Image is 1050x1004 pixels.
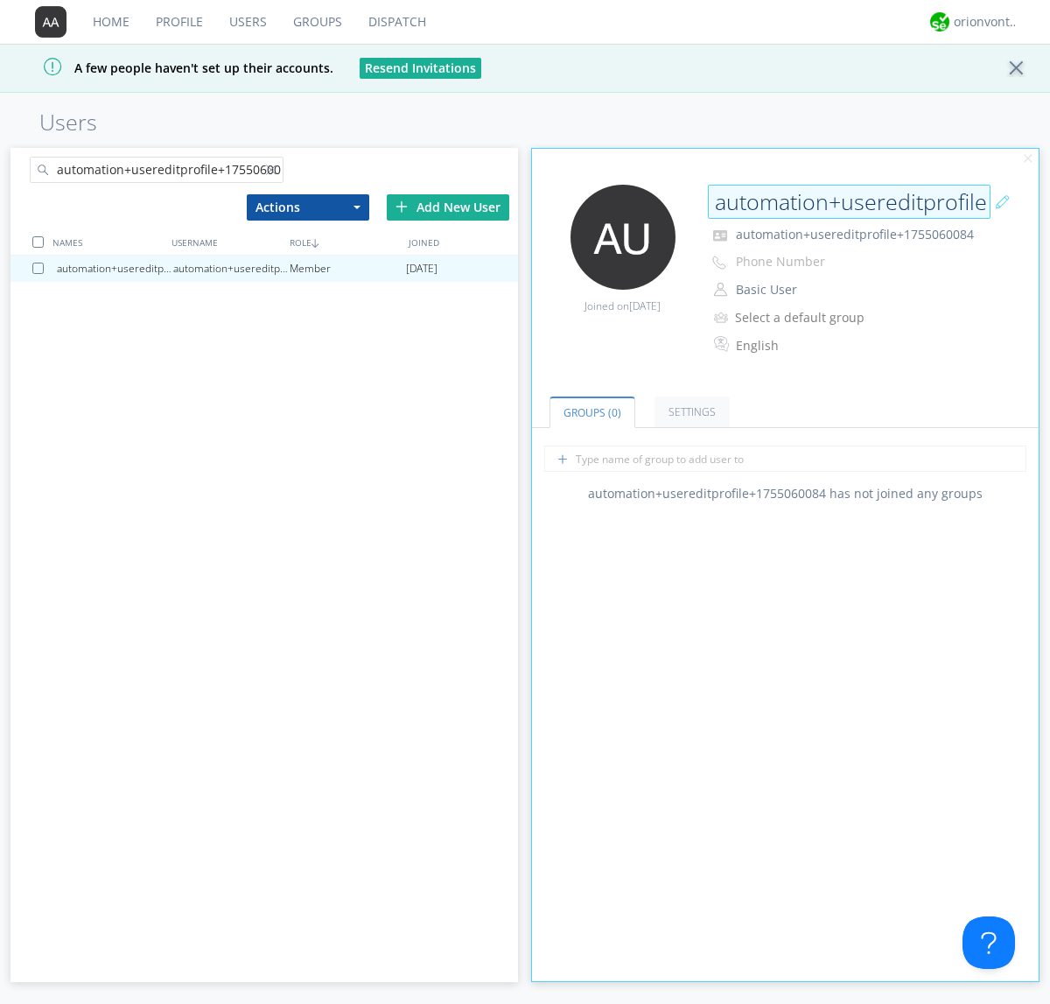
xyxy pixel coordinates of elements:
[629,298,661,313] span: [DATE]
[48,229,166,255] div: NAMES
[730,277,905,302] button: Basic User
[736,337,882,355] div: English
[708,185,990,220] input: Name
[167,229,285,255] div: USERNAME
[735,309,881,326] div: Select a default group
[549,397,635,428] a: Groups (0)
[406,256,437,282] span: [DATE]
[962,916,1015,969] iframe: Toggle Customer Support
[584,298,661,313] span: Joined on
[387,194,509,221] div: Add New User
[290,256,406,282] div: Member
[247,194,369,221] button: Actions
[954,13,1019,31] div: orionvontas+atlas+automation+org2
[654,397,730,427] a: Settings
[13,60,333,76] span: A few people haven't set up their accounts.
[712,256,726,270] img: phone-outline.svg
[395,200,408,213] img: plus.svg
[10,256,518,282] a: automation+usereditprofile+1755060084automation+usereditprofile+1755060084Member[DATE]
[714,283,727,297] img: person-outline.svg
[544,446,1026,472] input: Type name of group to add user to
[404,229,522,255] div: JOINED
[57,256,173,282] div: automation+usereditprofile+1755060084
[1022,153,1034,165] img: cancel.svg
[30,157,283,183] input: Search users
[930,12,949,32] img: 29d36aed6fa347d5a1537e7736e6aa13
[736,226,974,242] span: automation+usereditprofile+1755060084
[570,185,675,290] img: 373638.png
[173,256,290,282] div: automation+usereditprofile+1755060084
[285,229,403,255] div: ROLE
[714,333,731,355] img: In groups with Translation enabled, this user's messages will be automatically translated to and ...
[714,305,731,329] img: icon-alert-users-thin-outline.svg
[35,6,66,38] img: 373638.png
[360,58,481,79] button: Resend Invitations
[532,485,1039,502] div: automation+usereditprofile+1755060084 has not joined any groups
